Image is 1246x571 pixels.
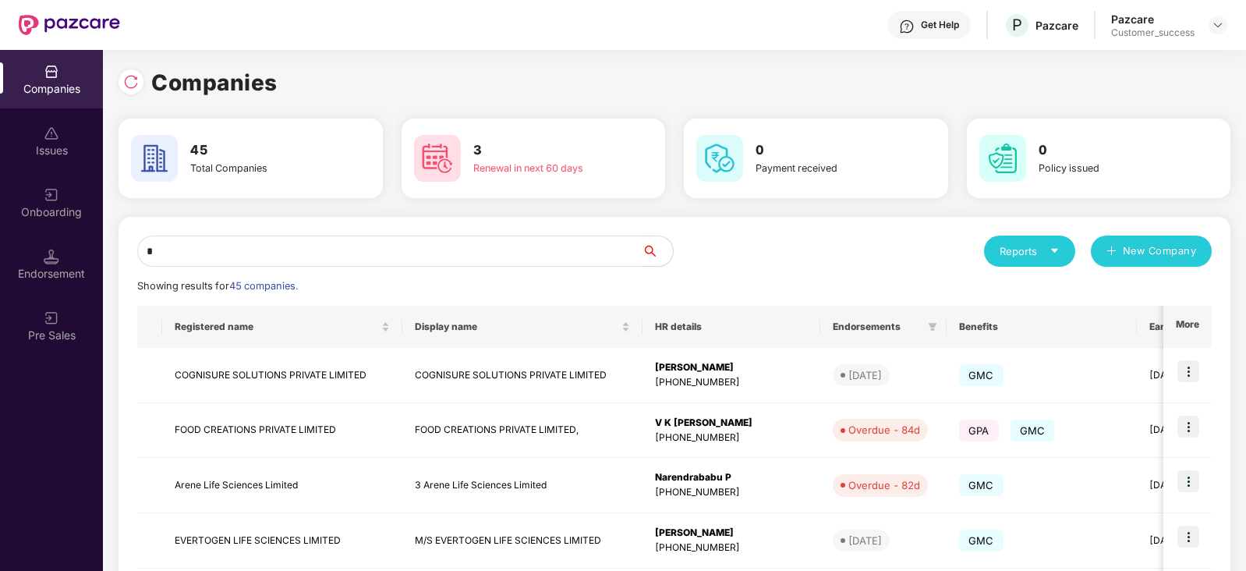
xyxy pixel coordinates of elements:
[655,360,808,375] div: [PERSON_NAME]
[848,367,882,383] div: [DATE]
[1163,306,1212,348] th: More
[1123,243,1197,259] span: New Company
[44,64,59,80] img: svg+xml;base64,PHN2ZyBpZD0iQ29tcGFuaWVzIiB4bWxucz0iaHR0cDovL3d3dy53My5vcmcvMjAwMC9zdmciIHdpZHRoPS...
[921,19,959,31] div: Get Help
[162,513,402,569] td: EVERTOGEN LIFE SCIENCES LIMITED
[1035,18,1078,33] div: Pazcare
[44,310,59,326] img: svg+xml;base64,PHN2ZyB3aWR0aD0iMjAiIGhlaWdodD0iMjAiIHZpZXdCb3g9IjAgMCAyMCAyMCIgZmlsbD0ibm9uZSIgeG...
[402,458,642,513] td: 3 Arene Life Sciences Limited
[137,280,298,292] span: Showing results for
[131,135,178,182] img: svg+xml;base64,PHN2ZyB4bWxucz0iaHR0cDovL3d3dy53My5vcmcvMjAwMC9zdmciIHdpZHRoPSI2MCIgaGVpZ2h0PSI2MC...
[655,541,808,555] div: [PHONE_NUMBER]
[655,470,808,485] div: Narendrababu P
[655,431,808,445] div: [PHONE_NUMBER]
[229,280,298,292] span: 45 companies.
[655,375,808,390] div: [PHONE_NUMBER]
[641,245,673,257] span: search
[928,322,937,332] span: filter
[848,533,882,548] div: [DATE]
[833,321,922,333] span: Endorsements
[44,187,59,203] img: svg+xml;base64,PHN2ZyB3aWR0aD0iMjAiIGhlaWdodD0iMjAiIHZpZXdCb3g9IjAgMCAyMCAyMCIgZmlsbD0ibm9uZSIgeG...
[959,364,1004,386] span: GMC
[402,348,642,403] td: COGNISURE SOLUTIONS PRIVATE LIMITED
[473,161,607,176] div: Renewal in next 60 days
[756,161,890,176] div: Payment received
[1177,470,1199,492] img: icon
[925,317,940,336] span: filter
[1137,306,1237,348] th: Earliest Renewal
[696,135,743,182] img: svg+xml;base64,PHN2ZyB4bWxucz0iaHR0cDovL3d3dy53My5vcmcvMjAwMC9zdmciIHdpZHRoPSI2MCIgaGVpZ2h0PSI2MC...
[848,477,920,493] div: Overdue - 82d
[655,485,808,500] div: [PHONE_NUMBER]
[1012,16,1022,34] span: P
[655,416,808,431] div: V K [PERSON_NAME]
[402,306,642,348] th: Display name
[959,474,1004,496] span: GMC
[1137,403,1237,459] td: [DATE]
[402,513,642,569] td: M/S EVERTOGEN LIFE SCIENCES LIMITED
[1177,416,1199,438] img: icon
[162,458,402,513] td: Arene Life Sciences Limited
[414,135,461,182] img: svg+xml;base64,PHN2ZyB4bWxucz0iaHR0cDovL3d3dy53My5vcmcvMjAwMC9zdmciIHdpZHRoPSI2MCIgaGVpZ2h0PSI2MC...
[123,74,139,90] img: svg+xml;base64,PHN2ZyBpZD0iUmVsb2FkLTMyeDMyIiB4bWxucz0iaHR0cDovL3d3dy53My5vcmcvMjAwMC9zdmciIHdpZH...
[1137,348,1237,403] td: [DATE]
[1111,27,1195,39] div: Customer_success
[959,530,1004,551] span: GMC
[1212,19,1224,31] img: svg+xml;base64,PHN2ZyBpZD0iRHJvcGRvd24tMzJ4MzIiIHhtbG5zPSJodHRwOi8vd3d3LnczLm9yZy8yMDAwL3N2ZyIgd2...
[1011,420,1055,442] span: GMC
[756,140,890,161] h3: 0
[415,321,618,333] span: Display name
[959,420,999,442] span: GPA
[1137,458,1237,513] td: [DATE]
[151,66,278,100] h1: Companies
[19,15,120,35] img: New Pazcare Logo
[190,140,324,161] h3: 45
[979,135,1026,182] img: svg+xml;base64,PHN2ZyB4bWxucz0iaHR0cDovL3d3dy53My5vcmcvMjAwMC9zdmciIHdpZHRoPSI2MCIgaGVpZ2h0PSI2MC...
[473,140,607,161] h3: 3
[162,403,402,459] td: FOOD CREATIONS PRIVATE LIMITED
[1000,243,1060,259] div: Reports
[1177,526,1199,548] img: icon
[642,306,820,348] th: HR details
[655,526,808,541] div: [PERSON_NAME]
[1050,246,1060,256] span: caret-down
[1111,12,1195,27] div: Pazcare
[947,306,1137,348] th: Benefits
[899,19,915,34] img: svg+xml;base64,PHN2ZyBpZD0iSGVscC0zMngzMiIgeG1sbnM9Imh0dHA6Ly93d3cudzMub3JnLzIwMDAvc3ZnIiB3aWR0aD...
[848,422,920,438] div: Overdue - 84d
[1177,360,1199,382] img: icon
[402,403,642,459] td: FOOD CREATIONS PRIVATE LIMITED,
[1039,161,1173,176] div: Policy issued
[641,236,674,267] button: search
[190,161,324,176] div: Total Companies
[1091,236,1212,267] button: plusNew Company
[162,348,402,403] td: COGNISURE SOLUTIONS PRIVATE LIMITED
[1039,140,1173,161] h3: 0
[44,126,59,141] img: svg+xml;base64,PHN2ZyBpZD0iSXNzdWVzX2Rpc2FibGVkIiB4bWxucz0iaHR0cDovL3d3dy53My5vcmcvMjAwMC9zdmciIH...
[162,306,402,348] th: Registered name
[44,249,59,264] img: svg+xml;base64,PHN2ZyB3aWR0aD0iMTQuNSIgaGVpZ2h0PSIxNC41IiB2aWV3Qm94PSIwIDAgMTYgMTYiIGZpbGw9Im5vbm...
[1137,513,1237,569] td: [DATE]
[175,321,378,333] span: Registered name
[1106,246,1117,258] span: plus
